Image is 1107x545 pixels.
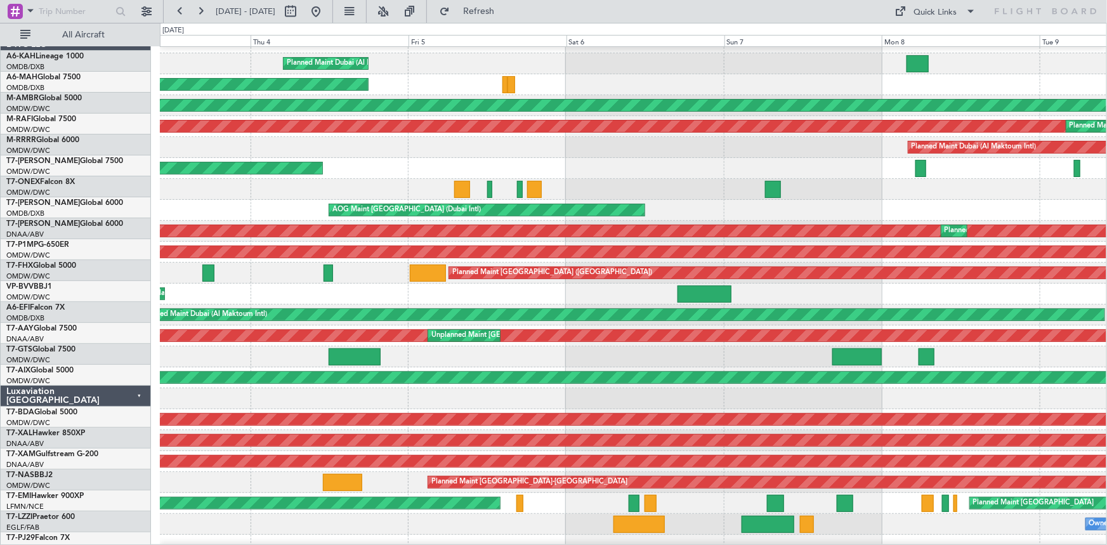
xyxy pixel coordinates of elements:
a: OMDW/DWC [6,104,50,114]
div: Thu 4 [251,35,409,46]
div: Planned Maint Dubai (Al Maktoum Intl) [912,138,1037,157]
span: Refresh [452,7,506,16]
span: T7-BDA [6,409,34,416]
a: T7-ONEXFalcon 8X [6,178,75,186]
div: Sat 6 [567,35,724,46]
a: T7-NASBBJ2 [6,471,53,479]
a: T7-AAYGlobal 7500 [6,325,77,332]
span: T7-LZZI [6,513,32,521]
a: OMDW/DWC [6,125,50,135]
a: T7-AIXGlobal 5000 [6,367,74,374]
span: T7-FHX [6,262,33,270]
a: A6-EFIFalcon 7X [6,304,65,312]
span: All Aircraft [33,30,134,39]
div: Planned Maint [GEOGRAPHIC_DATA]-[GEOGRAPHIC_DATA] [431,473,627,492]
a: T7-PJ29Falcon 7X [6,534,70,542]
a: T7-[PERSON_NAME]Global 6000 [6,220,123,228]
div: Wed 3 [93,35,251,46]
div: Fri 5 [409,35,567,46]
a: T7-LZZIPraetor 600 [6,513,75,521]
a: T7-EMIHawker 900XP [6,492,84,500]
span: M-RAFI [6,115,33,123]
a: DNAA/ABV [6,334,44,344]
a: OMDB/DXB [6,83,44,93]
span: T7-EMI [6,492,31,500]
div: AOG Maint [GEOGRAPHIC_DATA] (Dubai Intl) [332,200,481,220]
span: T7-P1MP [6,241,38,249]
input: Trip Number [39,2,112,21]
a: T7-XALHawker 850XP [6,430,85,437]
div: [DATE] [162,25,184,36]
a: DNAA/ABV [6,460,44,469]
div: Sun 7 [724,35,882,46]
span: VP-BVV [6,283,34,291]
span: T7-XAM [6,450,36,458]
a: OMDB/DXB [6,209,44,218]
div: Quick Links [914,6,957,19]
span: T7-NAS [6,471,34,479]
span: T7-PJ29 [6,534,35,542]
a: OMDW/DWC [6,292,50,302]
a: T7-[PERSON_NAME]Global 6000 [6,199,123,207]
span: M-AMBR [6,95,39,102]
div: Planned Maint Dubai (Al Maktoum Intl) [945,221,1070,240]
a: OMDB/DXB [6,313,44,323]
div: Planned Maint [GEOGRAPHIC_DATA] [973,494,1094,513]
button: Refresh [433,1,509,22]
span: A6-EFI [6,304,30,312]
a: OMDW/DWC [6,376,50,386]
div: Planned Maint [GEOGRAPHIC_DATA] ([GEOGRAPHIC_DATA]) [452,263,652,282]
a: OMDW/DWC [6,188,50,197]
a: T7-XAMGulfstream G-200 [6,450,98,458]
span: A6-KAH [6,53,36,60]
span: T7-[PERSON_NAME] [6,199,80,207]
span: T7-AIX [6,367,30,374]
div: Planned Maint Dubai (Al Maktoum Intl) [142,305,267,324]
a: DNAA/ABV [6,230,44,239]
a: OMDW/DWC [6,272,50,281]
div: Planned Maint Dubai (Al Maktoum Intl) [287,54,412,73]
div: Unplanned Maint [GEOGRAPHIC_DATA] (Al Maktoum Intl) [431,326,619,345]
a: OMDW/DWC [6,146,50,155]
a: A6-KAHLineage 1000 [6,53,84,60]
a: OMDW/DWC [6,167,50,176]
button: All Aircraft [14,25,138,45]
a: OMDB/DXB [6,62,44,72]
a: M-RRRRGlobal 6000 [6,136,79,144]
span: T7-ONEX [6,178,40,186]
span: T7-XAL [6,430,32,437]
a: T7-[PERSON_NAME]Global 7500 [6,157,123,165]
a: OMDW/DWC [6,355,50,365]
a: A6-MAHGlobal 7500 [6,74,81,81]
a: T7-P1MPG-650ER [6,241,69,249]
a: DNAA/ABV [6,439,44,449]
span: T7-GTS [6,346,32,353]
a: VP-BVVBBJ1 [6,283,52,291]
span: M-RRRR [6,136,36,144]
a: M-AMBRGlobal 5000 [6,95,82,102]
div: Mon 8 [882,35,1040,46]
a: OMDW/DWC [6,251,50,260]
button: Quick Links [889,1,983,22]
a: OMDW/DWC [6,481,50,490]
a: OMDW/DWC [6,418,50,428]
a: M-RAFIGlobal 7500 [6,115,76,123]
span: T7-[PERSON_NAME] [6,157,80,165]
span: A6-MAH [6,74,37,81]
a: EGLF/FAB [6,523,39,532]
span: T7-AAY [6,325,34,332]
a: T7-GTSGlobal 7500 [6,346,75,353]
span: [DATE] - [DATE] [216,6,275,17]
a: LFMN/NCE [6,502,44,511]
a: T7-FHXGlobal 5000 [6,262,76,270]
a: T7-BDAGlobal 5000 [6,409,77,416]
span: T7-[PERSON_NAME] [6,220,80,228]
